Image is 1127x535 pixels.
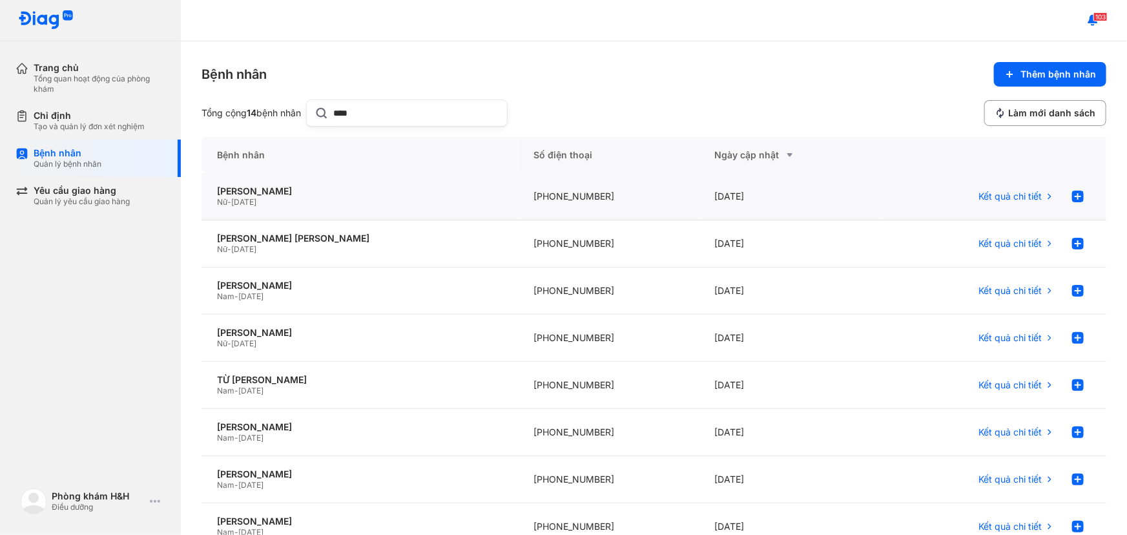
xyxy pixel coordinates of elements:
div: [PHONE_NUMBER] [518,173,699,220]
span: [DATE] [238,386,264,395]
div: [DATE] [699,267,880,315]
span: Kết quả chi tiết [978,426,1042,438]
div: [PHONE_NUMBER] [518,220,699,267]
span: Nữ [217,197,227,207]
div: Tạo và quản lý đơn xét nghiệm [34,121,145,132]
span: [DATE] [238,480,264,490]
span: [DATE] [231,244,256,254]
div: [DATE] [699,409,880,456]
div: [PHONE_NUMBER] [518,362,699,409]
img: logo [18,10,74,30]
div: [PERSON_NAME] [217,327,502,339]
div: [DATE] [699,220,880,267]
span: [DATE] [231,197,256,207]
div: Số điện thoại [518,137,699,173]
div: [PHONE_NUMBER] [518,267,699,315]
span: - [234,433,238,443]
span: Kết quả chi tiết [978,191,1042,202]
div: Yêu cầu giao hàng [34,185,130,196]
span: Làm mới danh sách [1008,107,1095,119]
div: [PERSON_NAME] [217,185,502,197]
span: 103 [1093,12,1108,21]
span: - [227,244,231,254]
span: - [234,291,238,301]
button: Thêm bệnh nhân [994,62,1106,87]
div: [DATE] [699,362,880,409]
div: Điều dưỡng [52,502,145,512]
div: [PHONE_NUMBER] [518,456,699,503]
span: Nam [217,433,234,443]
div: Quản lý bệnh nhân [34,159,101,169]
div: [DATE] [699,456,880,503]
span: Kết quả chi tiết [978,332,1042,344]
div: [PERSON_NAME] [217,280,502,291]
span: Nam [217,291,234,301]
span: Thêm bệnh nhân [1020,68,1096,80]
span: Nữ [217,244,227,254]
button: Làm mới danh sách [984,100,1106,126]
span: - [234,386,238,395]
span: - [227,197,231,207]
div: Tổng cộng bệnh nhân [202,107,301,119]
span: Kết quả chi tiết [978,521,1042,532]
div: TỪ [PERSON_NAME] [217,374,502,386]
div: Chỉ định [34,110,145,121]
div: [PHONE_NUMBER] [518,409,699,456]
span: Nam [217,480,234,490]
div: Ngày cập nhật [715,147,865,163]
div: Bệnh nhân [34,147,101,159]
div: Quản lý yêu cầu giao hàng [34,196,130,207]
span: [DATE] [231,339,256,348]
span: Kết quả chi tiết [978,285,1042,297]
span: Kết quả chi tiết [978,379,1042,391]
span: - [227,339,231,348]
div: [DATE] [699,315,880,362]
div: Trang chủ [34,62,165,74]
span: [DATE] [238,433,264,443]
div: Tổng quan hoạt động của phòng khám [34,74,165,94]
div: [PERSON_NAME] [217,516,502,527]
span: Kết quả chi tiết [978,474,1042,485]
div: Bệnh nhân [202,65,267,83]
span: [DATE] [238,291,264,301]
div: Phòng khám H&H [52,490,145,502]
div: [DATE] [699,173,880,220]
div: Bệnh nhân [202,137,518,173]
div: [PHONE_NUMBER] [518,315,699,362]
span: 14 [247,107,256,118]
span: Kết quả chi tiết [978,238,1042,249]
div: [PERSON_NAME] [PERSON_NAME] [217,233,502,244]
img: logo [21,488,47,514]
span: Nam [217,386,234,395]
span: - [234,480,238,490]
div: [PERSON_NAME] [217,421,502,433]
div: [PERSON_NAME] [217,468,502,480]
span: Nữ [217,339,227,348]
